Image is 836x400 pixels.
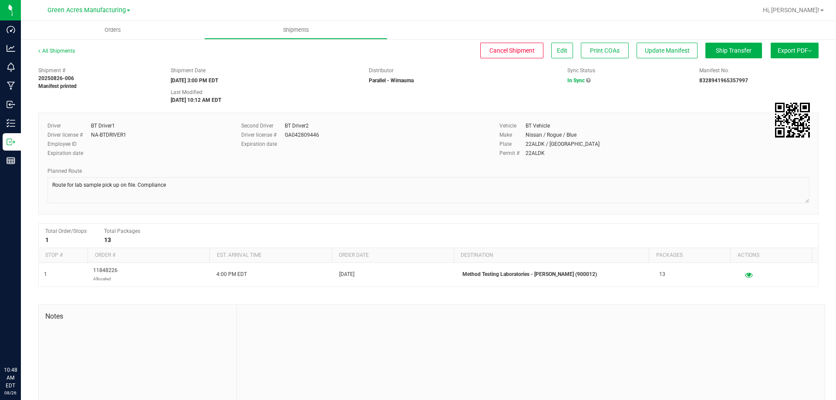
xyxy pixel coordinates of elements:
[730,248,812,263] th: Actions
[204,21,388,39] a: Shipments
[499,140,526,148] label: Plate
[526,149,545,157] div: 22ALDK
[45,311,230,322] span: Notes
[171,97,221,103] strong: [DATE] 10:12 AM EDT
[104,236,111,243] strong: 13
[45,236,49,243] strong: 1
[705,43,762,58] button: Ship Transfer
[567,77,585,84] span: In Sync
[7,25,15,34] inline-svg: Dashboard
[551,43,573,58] button: Edit
[716,47,752,54] span: Ship Transfer
[526,131,576,139] div: Nissan / Rogue / Blue
[47,122,91,130] label: Driver
[369,77,414,84] strong: Parallel - Wimauma
[763,7,819,13] span: Hi, [PERSON_NAME]!
[93,26,133,34] span: Orders
[637,43,698,58] button: Update Manifest
[26,329,36,339] iframe: Resource center unread badge
[557,47,567,54] span: Edit
[285,131,319,139] div: GA042809446
[93,266,118,283] span: 11848226
[581,43,629,58] button: Print COAs
[241,122,285,130] label: Second Driver
[590,47,620,54] span: Print COAs
[369,67,394,74] label: Distributor
[7,100,15,109] inline-svg: Inbound
[47,140,91,148] label: Employee ID
[171,77,218,84] strong: [DATE] 3:00 PM EDT
[775,103,810,138] img: Scan me!
[332,248,454,263] th: Order date
[271,26,321,34] span: Shipments
[499,131,526,139] label: Make
[171,88,202,96] label: Last Modified
[7,44,15,53] inline-svg: Analytics
[38,48,75,54] a: All Shipments
[480,43,543,58] button: Cancel Shipment
[93,275,118,283] p: Allocated
[778,47,812,54] span: Export PDF
[499,149,526,157] label: Permit #
[771,43,819,58] button: Export PDF
[241,140,285,148] label: Expiration date
[45,228,87,234] span: Total Order/Stops
[645,47,690,54] span: Update Manifest
[7,119,15,128] inline-svg: Inventory
[7,156,15,165] inline-svg: Reports
[775,103,810,138] qrcode: 20250826-006
[285,122,309,130] div: BT Driver2
[567,67,595,74] label: Sync Status
[699,77,748,84] strong: 8328941965357997
[47,149,91,157] label: Expiration date
[9,330,35,356] iframe: Resource center
[7,138,15,146] inline-svg: Outbound
[699,67,729,74] label: Manifest No.
[38,83,77,89] strong: Manifest printed
[499,122,526,130] label: Vehicle
[209,248,331,263] th: Est. arrival time
[454,248,649,263] th: Destination
[88,248,209,263] th: Order #
[4,366,17,390] p: 10:48 AM EDT
[489,47,535,54] span: Cancel Shipment
[659,270,665,279] span: 13
[38,75,74,81] strong: 20250826-006
[44,270,47,279] span: 1
[47,7,126,14] span: Green Acres Manufacturing
[47,168,82,174] span: Planned Route
[526,122,550,130] div: BT Vehicle
[21,21,204,39] a: Orders
[462,270,649,279] p: Method Testing Laboratories - [PERSON_NAME] (900012)
[4,390,17,396] p: 08/26
[47,131,91,139] label: Driver license #
[91,122,115,130] div: BT Driver1
[38,67,158,74] span: Shipment #
[91,131,126,139] div: NA-BTDRIVER1
[526,140,600,148] div: 22ALDK / [GEOGRAPHIC_DATA]
[649,248,730,263] th: Packages
[241,131,285,139] label: Driver license #
[7,63,15,71] inline-svg: Monitoring
[39,248,88,263] th: Stop #
[216,270,247,279] span: 4:00 PM EDT
[171,67,206,74] label: Shipment Date
[104,228,140,234] span: Total Packages
[339,270,354,279] span: [DATE]
[7,81,15,90] inline-svg: Manufacturing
